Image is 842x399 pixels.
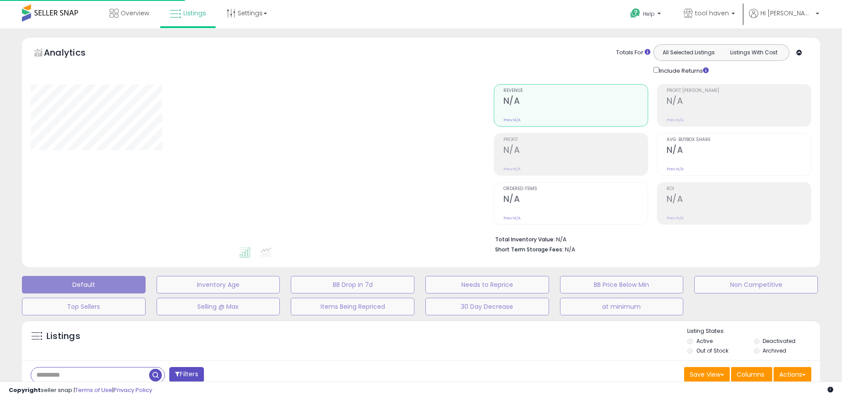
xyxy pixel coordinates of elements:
span: tool haven [695,9,729,18]
button: BB Drop in 7d [291,276,414,293]
button: Non Competitive [694,276,818,293]
button: 30 Day Decrease [425,298,549,315]
h2: N/A [667,145,811,157]
button: Inventory Age [157,276,280,293]
div: Totals For [616,49,650,57]
a: Hi [PERSON_NAME] [749,9,819,28]
span: Avg. Buybox Share [667,138,811,142]
button: Needs to Reprice [425,276,549,293]
h5: Analytics [44,46,103,61]
span: Profit [PERSON_NAME] [667,88,811,93]
small: Prev: N/A [503,215,521,221]
b: Short Term Storage Fees: [495,246,564,253]
h2: N/A [667,96,811,108]
button: at minimum [560,298,684,315]
button: Listings With Cost [721,47,786,58]
span: Profit [503,138,648,142]
h2: N/A [503,145,648,157]
span: N/A [565,245,575,254]
small: Prev: N/A [667,215,684,221]
span: Hi [PERSON_NAME] [760,9,813,18]
small: Prev: N/A [667,166,684,172]
span: Overview [121,9,149,18]
b: Total Inventory Value: [495,236,555,243]
li: N/A [495,233,805,244]
button: Default [22,276,146,293]
h2: N/A [503,96,648,108]
i: Get Help [630,8,641,19]
span: Help [643,10,655,18]
span: ROI [667,187,811,191]
button: Top Sellers [22,298,146,315]
h2: N/A [503,194,648,206]
strong: Copyright [9,386,41,394]
button: BB Price Below Min [560,276,684,293]
div: seller snap | | [9,386,152,395]
span: Revenue [503,88,648,93]
small: Prev: N/A [503,166,521,172]
a: Help [623,1,670,28]
span: Listings [183,9,206,18]
button: Selling @ Max [157,298,280,315]
button: All Selected Listings [656,47,721,58]
span: Ordered Items [503,187,648,191]
button: Items Being Repriced [291,298,414,315]
small: Prev: N/A [667,117,684,123]
h2: N/A [667,194,811,206]
small: Prev: N/A [503,117,521,123]
div: Include Returns [647,65,719,75]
